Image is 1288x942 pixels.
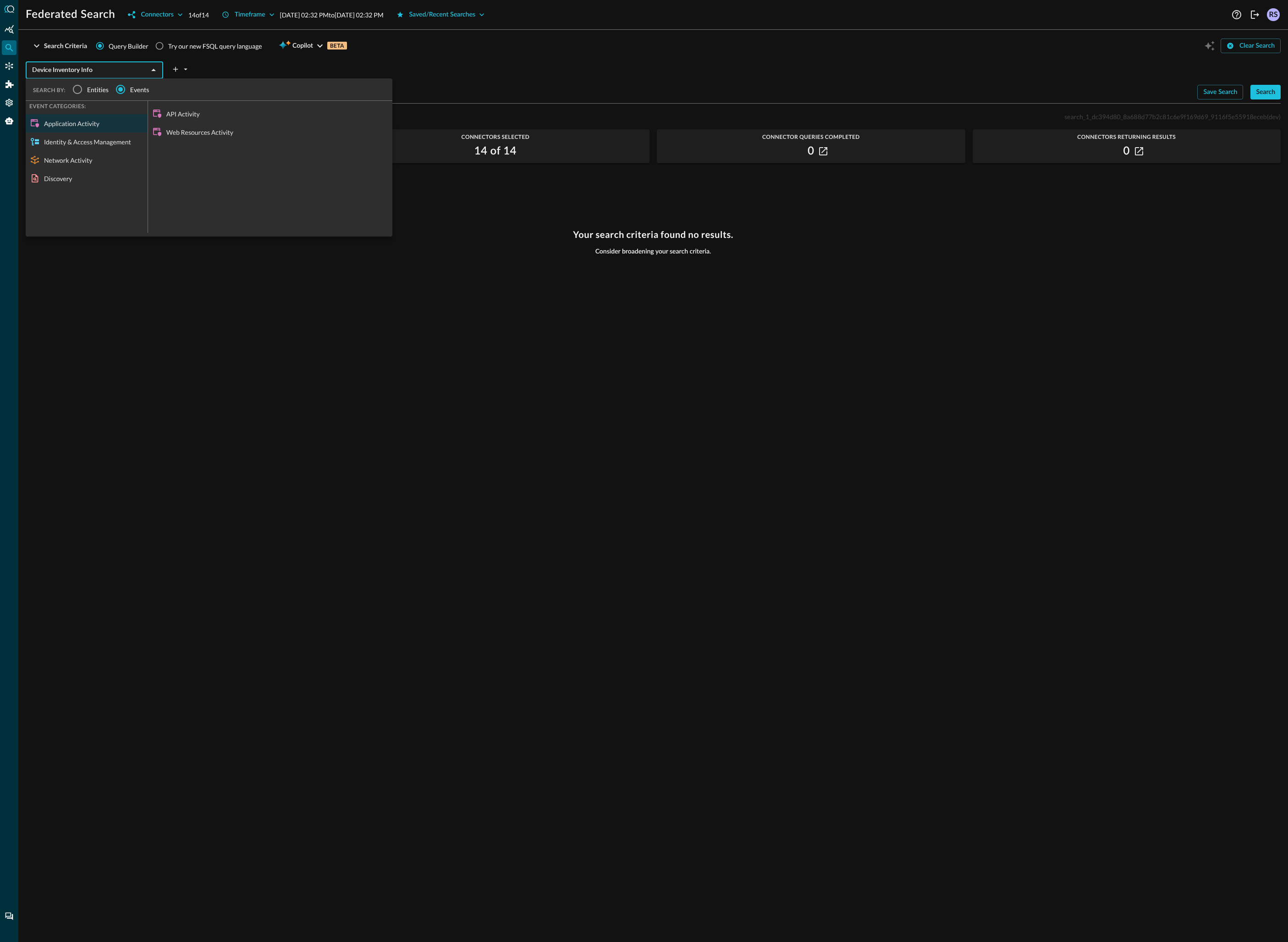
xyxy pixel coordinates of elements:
div: RS [1267,8,1280,21]
div: Clear Search [1239,40,1275,52]
span: Connectors Returning Results [973,134,1281,140]
span: SEARCH BY: [33,87,66,94]
div: Timeframe [235,9,265,21]
div: Discovery [26,169,148,187]
span: (dev) [1267,113,1281,121]
div: Settings [2,95,17,110]
p: BETA [327,42,347,50]
button: Help [1229,7,1244,22]
span: search_1_dc394d80_8a688d77b2c81c6e9f169d69_9116f5e55918eceb [1064,113,1266,121]
p: 14 of 14 [188,10,209,20]
span: Consider broadening your search criteria. [595,248,711,256]
h2: 14 of 14 [474,144,517,159]
div: Search [1256,87,1275,98]
p: [DATE] 02:32 PM to [DATE] 02:32 PM [280,10,384,20]
button: CopilotBETA [273,39,352,53]
span: Events [130,85,149,94]
button: Logout [1248,7,1262,22]
button: Timeframe [216,7,280,22]
button: Clear Search [1221,39,1281,53]
span: Connectors Selected [341,134,650,140]
button: Search Criteria [26,39,93,53]
button: Saved/Recent Searches [391,7,490,22]
div: API Activity [148,105,392,123]
input: Select an Event Type [28,65,145,76]
div: Federated Search [2,40,17,55]
div: Connectors [141,9,173,21]
div: Search Criteria [44,40,87,52]
span: Connector Queries Completed [657,134,965,140]
button: Save Search [1197,85,1243,99]
div: Try our new FSQL query language [168,41,262,51]
span: EVENT CATEGORIES: [26,99,90,113]
span: Entities [87,85,109,94]
span: Copilot [292,40,313,52]
h3: Your search criteria found no results. [573,229,733,240]
div: Summary Insights [2,22,17,37]
button: Close [147,64,160,77]
h1: Federated Search [26,7,115,22]
button: Search [1250,85,1281,99]
div: Addons [2,77,17,92]
span: Query Builder [109,41,149,51]
div: Chat [2,909,17,924]
button: Connectors [122,7,188,22]
h2: 0 [1123,144,1130,159]
div: Network Activity [26,151,148,169]
div: Save Search [1203,87,1237,98]
h2: 0 [808,144,814,159]
div: Connectors [2,59,17,73]
div: Web Resources Activity [148,123,392,141]
button: plus-arrow-button [171,62,191,77]
div: Identity & Access Management [26,132,148,151]
div: Query Agent [2,114,17,128]
div: Saved/Recent Searches [409,9,476,21]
